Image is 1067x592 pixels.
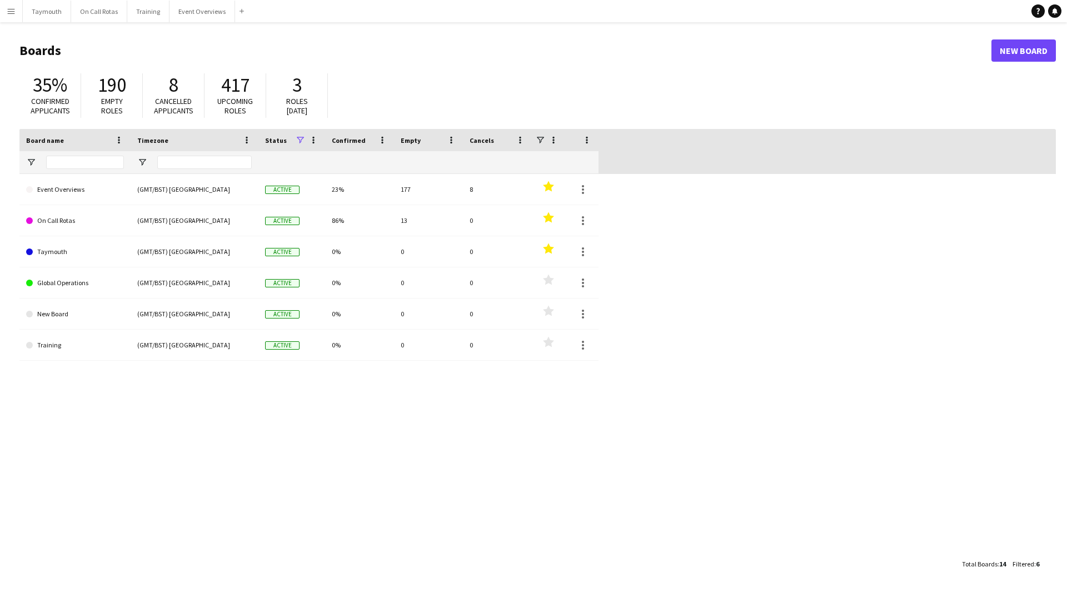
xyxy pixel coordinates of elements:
a: On Call Rotas [26,205,124,236]
div: (GMT/BST) [GEOGRAPHIC_DATA] [131,330,258,360]
span: Cancelled applicants [154,96,193,116]
a: Training [26,330,124,361]
input: Timezone Filter Input [157,156,252,169]
div: 0% [325,299,394,329]
span: 190 [98,73,126,97]
span: Active [265,310,300,319]
button: Training [127,1,169,22]
span: 6 [1036,560,1039,568]
span: Confirmed applicants [31,96,70,116]
div: : [1013,553,1039,575]
div: 0 [463,205,532,236]
div: 0 [394,330,463,360]
div: (GMT/BST) [GEOGRAPHIC_DATA] [131,236,258,267]
a: Global Operations [26,267,124,299]
span: Confirmed [332,136,366,145]
div: 86% [325,205,394,236]
div: (GMT/BST) [GEOGRAPHIC_DATA] [131,174,258,205]
span: Empty roles [101,96,123,116]
button: Event Overviews [169,1,235,22]
span: Active [265,248,300,256]
span: 417 [221,73,250,97]
div: 0 [463,267,532,298]
h1: Boards [19,42,991,59]
button: Open Filter Menu [26,157,36,167]
span: 35% [33,73,67,97]
span: Active [265,217,300,225]
div: 0 [394,299,463,329]
span: 14 [999,560,1006,568]
a: New Board [26,299,124,330]
span: Filtered [1013,560,1034,568]
button: Open Filter Menu [137,157,147,167]
span: Board name [26,136,64,145]
div: (GMT/BST) [GEOGRAPHIC_DATA] [131,267,258,298]
span: Status [265,136,287,145]
div: 0% [325,267,394,298]
span: 3 [292,73,302,97]
div: : [962,553,1006,575]
span: Upcoming roles [217,96,253,116]
span: Roles [DATE] [286,96,308,116]
div: 23% [325,174,394,205]
span: Timezone [137,136,168,145]
a: New Board [991,39,1056,62]
span: Active [265,341,300,350]
div: 0 [463,330,532,360]
span: Active [265,186,300,194]
div: 177 [394,174,463,205]
a: Event Overviews [26,174,124,205]
button: On Call Rotas [71,1,127,22]
span: Total Boards [962,560,998,568]
button: Taymouth [23,1,71,22]
div: 13 [394,205,463,236]
div: 0 [394,267,463,298]
div: 0% [325,236,394,267]
div: (GMT/BST) [GEOGRAPHIC_DATA] [131,299,258,329]
div: 0% [325,330,394,360]
div: 0 [463,299,532,329]
div: 8 [463,174,532,205]
div: 0 [463,236,532,267]
div: 0 [394,236,463,267]
a: Taymouth [26,236,124,267]
div: (GMT/BST) [GEOGRAPHIC_DATA] [131,205,258,236]
span: Cancels [470,136,494,145]
span: Empty [401,136,421,145]
input: Board name Filter Input [46,156,124,169]
span: 8 [169,73,178,97]
span: Active [265,279,300,287]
